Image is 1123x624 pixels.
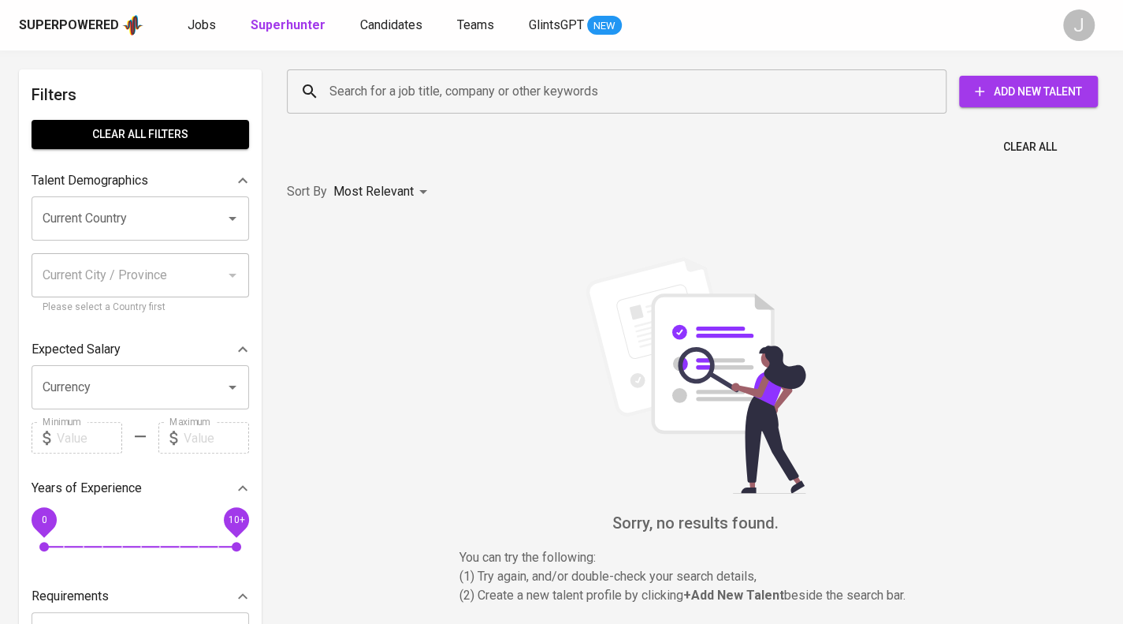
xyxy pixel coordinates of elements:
[997,133,1063,162] button: Clear All
[32,587,109,606] p: Requirements
[972,82,1085,102] span: Add New Talent
[188,16,219,35] a: Jobs
[221,376,244,398] button: Open
[287,182,327,201] p: Sort By
[287,510,1104,536] h6: Sorry, no results found.
[32,120,249,149] button: Clear All filters
[457,17,494,32] span: Teams
[333,182,414,201] p: Most Relevant
[32,479,142,498] p: Years of Experience
[360,16,426,35] a: Candidates
[32,340,121,359] p: Expected Salary
[44,125,236,144] span: Clear All filters
[459,548,932,567] p: You can try the following :
[221,207,244,230] button: Open
[19,13,143,37] a: Superpoweredapp logo
[1003,137,1057,157] span: Clear All
[41,514,46,525] span: 0
[32,581,249,612] div: Requirements
[251,17,325,32] b: Superhunter
[459,567,932,586] p: (1) Try again, and/or double-check your search details,
[457,16,497,35] a: Teams
[529,16,622,35] a: GlintsGPT NEW
[32,334,249,365] div: Expected Salary
[228,514,244,525] span: 10+
[1063,9,1095,41] div: J
[578,257,814,494] img: file_searching.svg
[360,17,422,32] span: Candidates
[959,76,1098,107] button: Add New Talent
[32,171,148,190] p: Talent Demographics
[122,13,143,37] img: app logo
[459,586,932,605] p: (2) Create a new talent profile by clicking beside the search bar.
[32,82,249,107] h6: Filters
[43,300,238,316] p: Please select a Country first
[529,17,584,32] span: GlintsGPT
[333,177,433,207] div: Most Relevant
[587,18,622,34] span: NEW
[57,422,122,454] input: Value
[19,17,119,35] div: Superpowered
[683,588,784,603] b: + Add New Talent
[32,165,249,196] div: Talent Demographics
[32,473,249,504] div: Years of Experience
[251,16,329,35] a: Superhunter
[188,17,216,32] span: Jobs
[184,422,249,454] input: Value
